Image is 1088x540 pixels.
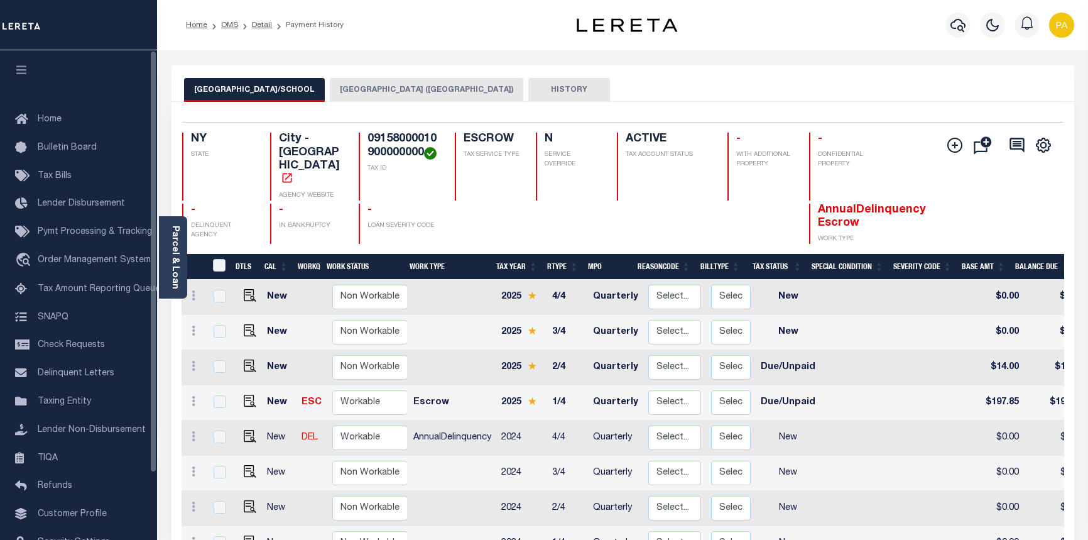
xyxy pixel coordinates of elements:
[588,280,643,315] td: Quarterly
[1024,421,1088,456] td: $0.00
[408,421,496,456] td: AnnualDelinquency
[756,385,820,421] td: Due/Unpaid
[496,385,547,421] td: 2025
[542,254,583,280] th: RType: activate to sort column ascending
[971,491,1024,526] td: $0.00
[272,19,344,31] li: Payment History
[38,199,125,208] span: Lender Disbursement
[583,254,632,280] th: MPO
[971,315,1024,350] td: $0.00
[1024,491,1088,526] td: $0.00
[756,350,820,385] td: Due/Unpaid
[588,350,643,385] td: Quarterly
[330,78,523,102] button: [GEOGRAPHIC_DATA] ([GEOGRAPHIC_DATA])
[367,133,440,160] h4: 09158000010900000000
[302,433,318,442] a: DEL
[191,204,195,216] span: -
[971,350,1024,385] td: $14.00
[279,133,344,187] h4: City - [GEOGRAPHIC_DATA]
[293,254,322,280] th: WorkQ
[818,204,926,229] span: AnnualDelinquency Escrow
[528,362,536,370] img: Star.svg
[186,21,207,29] a: Home
[745,254,807,280] th: Tax Status: activate to sort column ascending
[496,421,547,456] td: 2024
[367,164,440,174] p: TAX ID
[496,315,547,350] td: 2025
[588,315,643,350] td: Quarterly
[496,280,547,315] td: 2025
[38,341,105,350] span: Check Requests
[221,21,238,29] a: OMS
[182,254,205,280] th: &nbsp;&nbsp;&nbsp;&nbsp;&nbsp;&nbsp;&nbsp;&nbsp;&nbsp;&nbsp;
[818,234,883,244] p: WORK TYPE
[279,221,344,231] p: IN BANKRUPTCY
[547,491,588,526] td: 2/4
[1024,350,1088,385] td: $14.00
[38,285,160,294] span: Tax Amount Reporting Queue
[191,133,256,146] h4: NY
[38,482,72,490] span: Refunds
[38,369,114,378] span: Delinquent Letters
[279,191,344,201] p: AGENCY WEBSITE
[322,254,407,280] th: Work Status
[205,254,231,280] th: &nbsp;
[302,398,322,407] a: ESC
[756,421,820,456] td: New
[259,254,293,280] th: CAL: activate to sort column ascending
[496,350,547,385] td: 2025
[547,280,588,315] td: 4/4
[170,226,179,289] a: Parcel & Loan
[547,385,588,421] td: 1/4
[957,254,1010,280] th: Base Amt: activate to sort column ascending
[736,133,741,145] span: -
[1024,385,1088,421] td: $197.85
[38,453,58,462] span: TIQA
[262,280,296,315] td: New
[38,228,152,236] span: Pymt Processing & Tracking
[547,456,588,491] td: 3/4
[231,254,259,280] th: DTLS
[626,133,712,146] h4: ACTIVE
[1024,280,1088,315] td: $0.00
[626,150,712,160] p: TAX ACCOUNT STATUS
[971,456,1024,491] td: $0.00
[191,221,256,240] p: DELINQUENT AGENCY
[464,150,521,160] p: TAX SERVICE TYPE
[262,350,296,385] td: New
[588,421,643,456] td: Quarterly
[528,327,536,335] img: Star.svg
[38,510,107,519] span: Customer Profile
[547,421,588,456] td: 4/4
[695,254,745,280] th: BillType: activate to sort column ascending
[191,150,256,160] p: STATE
[528,78,610,102] button: HISTORY
[496,456,547,491] td: 2024
[1024,315,1088,350] td: $0.00
[971,421,1024,456] td: $0.00
[15,253,35,269] i: travel_explore
[547,350,588,385] td: 2/4
[279,204,283,216] span: -
[262,315,296,350] td: New
[528,292,536,300] img: Star.svg
[262,491,296,526] td: New
[528,397,536,405] img: Star.svg
[38,143,97,152] span: Bulletin Board
[38,172,72,180] span: Tax Bills
[547,315,588,350] td: 3/4
[818,150,883,169] p: CONFIDENTIAL PROPERTY
[1010,254,1074,280] th: Balance Due: activate to sort column ascending
[496,491,547,526] td: 2024
[971,280,1024,315] td: $0.00
[756,456,820,491] td: New
[262,456,296,491] td: New
[807,254,888,280] th: Special Condition: activate to sort column ascending
[38,256,151,265] span: Order Management System
[545,133,602,146] h4: N
[262,421,296,456] td: New
[577,18,677,32] img: logo-dark.svg
[588,456,643,491] td: Quarterly
[38,426,146,434] span: Lender Non-Disbursement
[971,385,1024,421] td: $197.85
